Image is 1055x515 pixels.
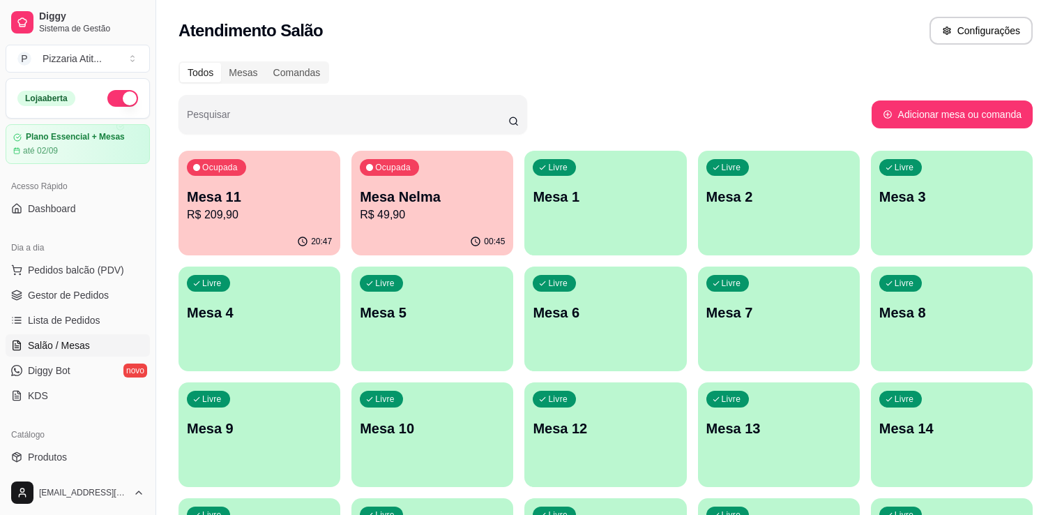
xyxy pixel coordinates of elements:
[698,267,860,371] button: LivreMesa 7
[6,334,150,357] a: Salão / Mesas
[548,162,568,173] p: Livre
[202,278,222,289] p: Livre
[698,382,860,487] button: LivreMesa 13
[39,10,144,23] span: Diggy
[28,389,48,403] span: KDS
[28,288,109,302] span: Gestor de Pedidos
[17,52,31,66] span: P
[879,419,1024,438] p: Mesa 14
[484,236,505,247] p: 00:45
[28,450,67,464] span: Produtos
[187,113,508,127] input: Pesquisar
[179,20,323,42] h2: Atendimento Salão
[6,359,150,382] a: Diggy Botnovo
[360,207,505,223] p: R$ 49,90
[6,237,150,259] div: Dia a dia
[6,424,150,446] div: Catálogo
[179,151,340,255] button: OcupadaMesa 11R$ 209,9020:47
[28,338,90,352] span: Salão / Mesas
[28,202,76,216] span: Dashboard
[187,207,332,223] p: R$ 209,90
[524,382,686,487] button: LivreMesa 12
[6,446,150,468] a: Produtos
[17,91,75,106] div: Loja aberta
[202,162,238,173] p: Ocupada
[39,487,128,498] span: [EMAIL_ADDRESS][DOMAIN_NAME]
[548,394,568,405] p: Livre
[871,382,1033,487] button: LivreMesa 14
[722,394,741,405] p: Livre
[871,267,1033,371] button: LivreMesa 8
[187,303,332,322] p: Mesa 4
[872,100,1033,128] button: Adicionar mesa ou comanda
[360,303,505,322] p: Mesa 5
[39,23,144,34] span: Sistema de Gestão
[28,263,124,277] span: Pedidos balcão (PDV)
[187,187,332,207] p: Mesa 11
[524,151,686,255] button: LivreMesa 1
[311,236,332,247] p: 20:47
[43,52,102,66] div: Pizzaria Atit ...
[722,162,741,173] p: Livre
[6,385,150,407] a: KDS
[360,187,505,207] p: Mesa Nelma
[266,63,328,82] div: Comandas
[6,476,150,509] button: [EMAIL_ADDRESS][DOMAIN_NAME]
[221,63,265,82] div: Mesas
[6,259,150,281] button: Pedidos balcão (PDV)
[929,17,1033,45] button: Configurações
[202,394,222,405] p: Livre
[706,419,851,438] p: Mesa 13
[375,162,411,173] p: Ocupada
[879,303,1024,322] p: Mesa 8
[6,197,150,220] a: Dashboard
[351,382,513,487] button: LivreMesa 10
[6,309,150,331] a: Lista de Pedidos
[533,303,678,322] p: Mesa 6
[533,187,678,207] p: Mesa 1
[871,151,1033,255] button: LivreMesa 3
[895,278,914,289] p: Livre
[187,419,332,438] p: Mesa 9
[375,394,395,405] p: Livre
[6,6,150,39] a: DiggySistema de Gestão
[6,284,150,306] a: Gestor de Pedidos
[360,419,505,438] p: Mesa 10
[28,364,70,378] span: Diggy Bot
[6,124,150,164] a: Plano Essencial + Mesasaté 02/09
[179,382,340,487] button: LivreMesa 9
[879,187,1024,207] p: Mesa 3
[180,63,221,82] div: Todos
[533,419,678,438] p: Mesa 12
[895,394,914,405] p: Livre
[895,162,914,173] p: Livre
[698,151,860,255] button: LivreMesa 2
[6,45,150,73] button: Select a team
[524,267,686,371] button: LivreMesa 6
[375,278,395,289] p: Livre
[351,267,513,371] button: LivreMesa 5
[706,187,851,207] p: Mesa 2
[722,278,741,289] p: Livre
[28,313,100,327] span: Lista de Pedidos
[179,267,340,371] button: LivreMesa 4
[6,175,150,197] div: Acesso Rápido
[351,151,513,255] button: OcupadaMesa NelmaR$ 49,9000:45
[548,278,568,289] p: Livre
[23,145,58,156] article: até 02/09
[107,90,138,107] button: Alterar Status
[26,132,125,142] article: Plano Essencial + Mesas
[706,303,851,322] p: Mesa 7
